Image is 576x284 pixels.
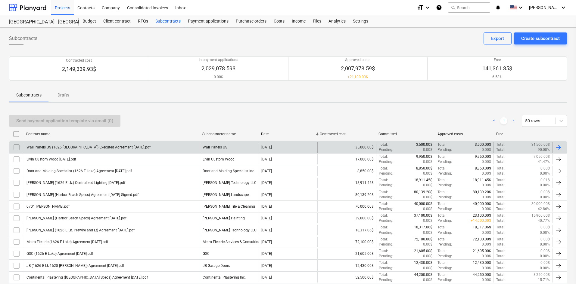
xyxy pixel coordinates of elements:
div: 80,139.20$ [317,190,376,200]
p: 30,000.00$ [531,201,550,206]
a: Income [288,15,309,27]
div: Edgardo Fuentes Painting [203,216,245,220]
a: Budget [79,15,100,27]
p: Total : [496,171,505,176]
div: [DATE] [261,252,272,256]
p: Total : [496,254,505,259]
p: 40.77% [538,218,550,223]
div: 21,605.00$ [317,249,376,259]
div: GSC (1626 E Lake) Agreement [DATE].pdf [26,252,93,256]
p: Total : [496,183,505,188]
div: Door and Molding Specialist (1626 E Lake) Agreement [DATE].pdf [26,169,132,173]
button: Export [484,32,512,44]
p: Total : [496,195,505,200]
p: Pending : [437,218,452,223]
div: 18,911.45$ [317,178,376,188]
p: + 21,100.00$ [341,75,375,80]
p: 0.00$ [482,277,491,282]
div: Continental Plastering ([GEOGRAPHIC_DATA] Specs) Agreement [DATE].pdf [26,275,148,279]
p: 80,139.20$ [473,190,491,195]
p: 0.00$ [482,206,491,212]
p: 0.00$ [423,230,432,235]
i: Knowledge base [436,4,442,11]
span: [PERSON_NAME] [529,5,559,10]
i: keyboard_arrow_down [424,4,431,11]
p: 2,149,339.93$ [62,66,96,73]
p: 0.00% [540,242,550,247]
div: Metro Electric (1626 E Lake) Agreement [DATE].pdf [26,240,108,244]
div: 39,000.00$ [317,213,376,223]
a: Next page [510,117,517,124]
p: Total : [496,266,505,271]
p: Drafts [56,92,70,98]
div: Livin Custom Wood [203,157,235,161]
a: Page 1 is your current page [500,117,507,124]
div: Remes Technology LLC [203,228,257,232]
p: Pending : [437,147,452,152]
div: Date [261,132,315,136]
p: 21,605.00$ [414,249,432,254]
a: Analytics [325,15,349,27]
p: 0.00$ [540,260,550,265]
p: 0.01$ [540,178,550,183]
p: 37,100.00$ [414,213,432,218]
p: Pending : [379,183,393,188]
div: Export [491,35,504,42]
p: Total : [496,225,505,230]
p: Total : [496,190,505,195]
p: Pending : [437,171,452,176]
div: Payment applications [184,15,232,27]
i: format_size [417,4,424,11]
p: Total : [496,159,505,164]
p: Total : [379,249,388,254]
p: 0.00$ [423,254,432,259]
p: 0.00$ [482,147,491,152]
p: 31,500.00$ [531,142,550,147]
div: Door and Molding Specialist Inc. [203,169,255,173]
p: Total : [379,201,388,206]
div: [DATE] [261,169,272,173]
p: 15,900.00$ [531,213,550,218]
p: Total : [379,166,388,171]
div: Contracted cost [320,132,374,136]
p: Total : [437,260,447,265]
p: 15.71% [538,277,550,282]
p: 18,911.45$ [473,178,491,183]
i: keyboard_arrow_down [517,4,524,11]
a: Costs [270,15,288,27]
button: Create subcontract [514,32,567,44]
p: Total : [437,249,447,254]
div: [PERSON_NAME] (1626 E Lk. Prewire and Lt) Agreement [DATE].pdf [26,228,135,232]
p: Pending : [437,206,452,212]
div: Settings [349,15,372,27]
p: Total : [437,190,447,195]
a: RFQs [134,15,152,27]
p: Pending : [437,195,452,200]
div: [DATE] [261,145,272,149]
p: 18,317.06$ [414,225,432,230]
p: 3,500.00$ [416,142,432,147]
div: 0701 [PERSON_NAME].pdf [26,204,70,209]
div: [DATE] [261,264,272,268]
p: 0.00$ [482,159,491,164]
p: 0.00$ [199,75,238,80]
div: [DATE] [261,228,272,232]
p: Free [482,57,512,63]
p: Total : [496,142,505,147]
div: Nieto Tile & Cleaning [203,204,255,209]
p: Pending : [437,277,452,282]
p: Total : [437,272,447,277]
p: Total : [496,166,505,171]
p: 72,100.00$ [414,237,432,242]
div: JB Garage Doors [203,264,230,268]
p: 0.00$ [540,190,550,195]
p: Total : [379,272,388,277]
p: Total : [437,154,447,159]
p: Pending : [437,254,452,259]
a: Files [309,15,325,27]
p: Pending : [379,230,393,235]
p: Total : [437,178,447,183]
p: Total : [496,272,505,277]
